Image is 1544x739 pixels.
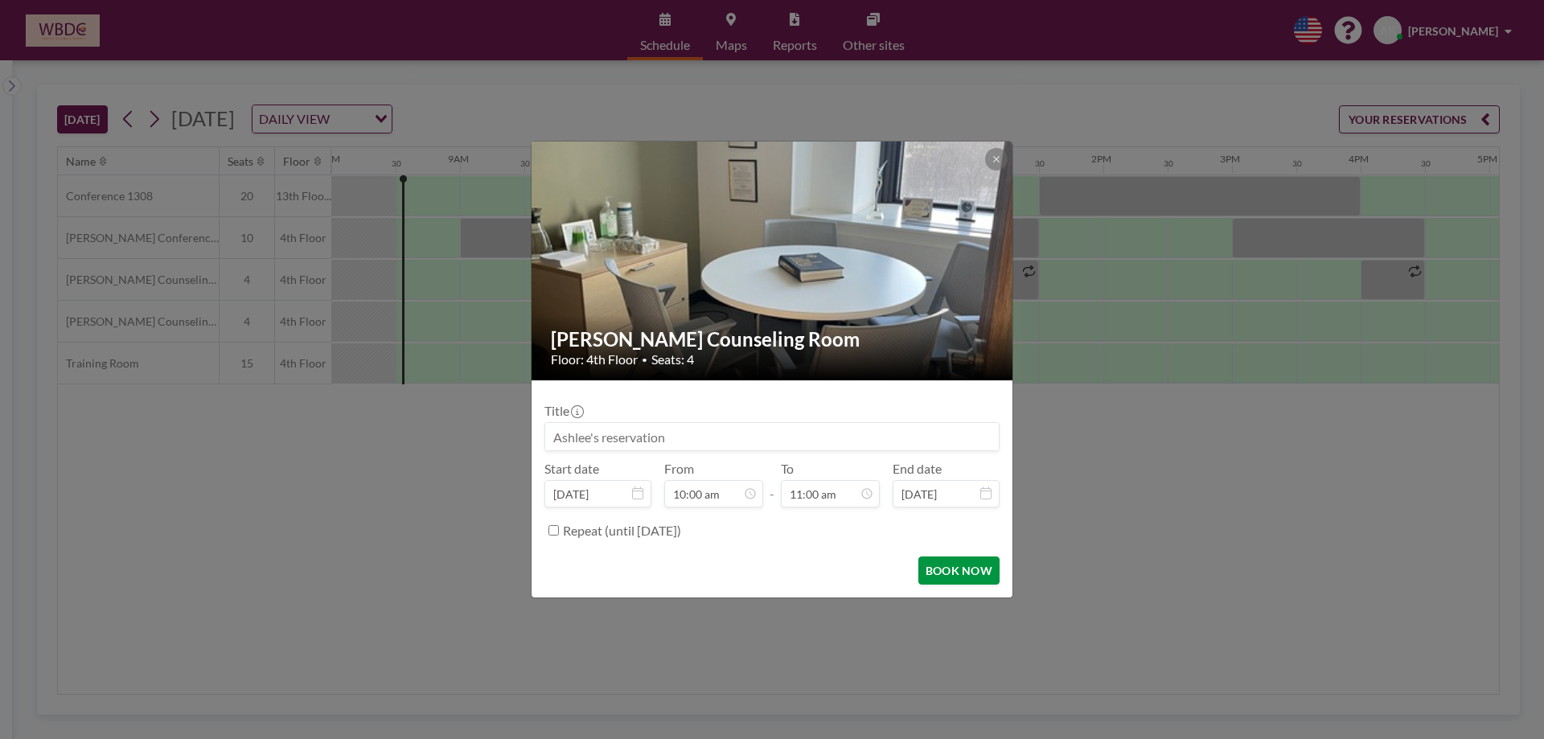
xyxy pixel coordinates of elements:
[545,423,999,450] input: Ashlee's reservation
[781,461,794,477] label: To
[651,351,694,367] span: Seats: 4
[563,523,681,539] label: Repeat (until [DATE])
[918,556,1000,585] button: BOOK NOW
[544,461,599,477] label: Start date
[664,461,694,477] label: From
[893,461,942,477] label: End date
[770,466,774,502] span: -
[544,403,582,419] label: Title
[642,354,647,366] span: •
[551,351,638,367] span: Floor: 4th Floor
[551,327,995,351] h2: [PERSON_NAME] Counseling Room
